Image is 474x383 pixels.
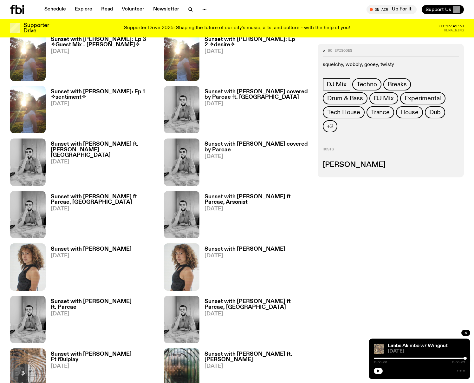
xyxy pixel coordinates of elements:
[199,194,310,238] a: Sunset with [PERSON_NAME] ft Parcae, Arsonist[DATE]
[323,162,459,168] h3: [PERSON_NAME]
[46,89,156,133] a: Sunset with [PERSON_NAME]: Ep 1 ✧sentiment✧[DATE]
[388,81,407,88] span: Breaks
[51,159,156,165] span: [DATE]
[164,243,199,291] img: Tangela looks past her left shoulder into the camera with an inquisitive look. She is wearing a s...
[71,5,96,14] a: Explore
[371,109,390,116] span: Trance
[149,5,183,14] a: Newsletter
[199,299,310,343] a: Sunset with [PERSON_NAME] ft Parcae, [GEOGRAPHIC_DATA][DATE]
[205,253,285,259] span: [DATE]
[205,101,310,107] span: [DATE]
[429,109,441,116] span: Dub
[46,142,156,186] a: Sunset with [PERSON_NAME] ft. [PERSON_NAME][GEOGRAPHIC_DATA][DATE]
[425,7,451,12] span: Support Us
[388,343,448,348] a: Limbs Akimbo w/ Wingnut
[118,5,148,14] a: Volunteer
[199,142,310,186] a: Sunset with [PERSON_NAME] covered by Parcae[DATE]
[205,49,310,54] span: [DATE]
[205,299,310,310] h3: Sunset with [PERSON_NAME] ft Parcae, [GEOGRAPHIC_DATA]
[51,142,156,158] h3: Sunset with [PERSON_NAME] ft. [PERSON_NAME][GEOGRAPHIC_DATA]
[374,361,387,364] span: 2:00:00
[369,92,398,104] a: DJ Mix
[323,120,337,132] button: +2
[327,123,334,130] span: +2
[41,5,70,14] a: Schedule
[327,95,363,102] span: Drum & Bass
[452,361,465,364] span: 2:00:02
[205,154,310,159] span: [DATE]
[51,194,156,205] h3: Sunset with [PERSON_NAME] ft Parcae, [GEOGRAPHIC_DATA]
[51,37,156,48] h3: Sunset with [PERSON_NAME]: Ep 3 ✧Guest Mix - [PERSON_NAME]✧
[323,92,367,104] a: Drum & Bass
[444,29,464,32] span: Remaining
[51,299,156,310] h3: Sunset with [PERSON_NAME] ft. Parcae
[205,311,310,317] span: [DATE]
[199,89,310,133] a: Sunset with [PERSON_NAME] covered by Parcae ft. [GEOGRAPHIC_DATA][DATE]
[422,5,464,14] button: Support Us
[383,78,411,90] a: Breaks
[323,78,350,90] a: DJ Mix
[400,109,419,116] span: House
[323,62,459,68] p: squelchy, wobbly, gooey, twisty
[352,78,381,90] a: Techno
[199,37,310,81] a: Sunset with [PERSON_NAME]: Ep 2 ✧desire✧[DATE]
[97,5,117,14] a: Read
[51,352,156,362] h3: Sunset with [PERSON_NAME] Ft f0ulplay
[205,194,310,205] h3: Sunset with [PERSON_NAME] ft Parcae, Arsonist
[51,311,156,317] span: [DATE]
[51,101,156,107] span: [DATE]
[323,106,365,118] a: Tech House
[51,253,132,259] span: [DATE]
[124,25,350,31] p: Supporter Drive 2025: Shaping the future of our city’s music, arts, and culture - with the help o...
[328,49,352,52] span: 90 episodes
[400,92,446,104] a: Experimental
[51,364,156,369] span: [DATE]
[205,364,310,369] span: [DATE]
[51,49,156,54] span: [DATE]
[46,37,156,81] a: Sunset with [PERSON_NAME]: Ep 3 ✧Guest Mix - [PERSON_NAME]✧[DATE]
[327,109,360,116] span: Tech House
[46,247,132,291] a: Sunset with [PERSON_NAME][DATE]
[388,349,465,354] span: [DATE]
[205,89,310,100] h3: Sunset with [PERSON_NAME] covered by Parcae ft. [GEOGRAPHIC_DATA]
[51,206,156,212] span: [DATE]
[327,81,347,88] span: DJ Mix
[46,194,156,238] a: Sunset with [PERSON_NAME] ft Parcae, [GEOGRAPHIC_DATA][DATE]
[367,5,417,14] button: On AirUp For It
[374,95,394,102] span: DJ Mix
[367,106,394,118] a: Trance
[205,352,310,362] h3: Sunset with [PERSON_NAME] ft. [PERSON_NAME]
[51,89,156,100] h3: Sunset with [PERSON_NAME]: Ep 1 ✧sentiment✧
[396,106,423,118] a: House
[205,37,310,48] h3: Sunset with [PERSON_NAME]: Ep 2 ✧desire✧
[425,106,445,118] a: Dub
[439,24,464,28] span: 03:15:49:50
[199,247,285,291] a: Sunset with [PERSON_NAME][DATE]
[357,81,377,88] span: Techno
[205,247,285,252] h3: Sunset with [PERSON_NAME]
[51,247,132,252] h3: Sunset with [PERSON_NAME]
[205,142,310,152] h3: Sunset with [PERSON_NAME] covered by Parcae
[323,148,459,155] h2: Hosts
[10,243,46,291] img: Tangela looks past her left shoulder into the camera with an inquisitive look. She is wearing a s...
[46,299,156,343] a: Sunset with [PERSON_NAME] ft. Parcae[DATE]
[23,23,49,34] h3: Supporter Drive
[205,206,310,212] span: [DATE]
[405,95,441,102] span: Experimental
